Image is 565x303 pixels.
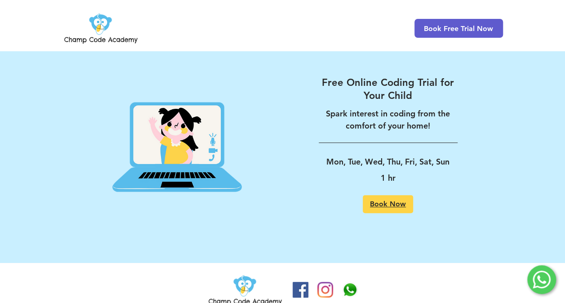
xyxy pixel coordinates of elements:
span: Book Now [370,201,406,208]
span: Book Free Trial Now [424,24,493,33]
a: Free Online Coding Trial for Your Child [319,76,458,102]
a: Book Free Trial Now [414,19,503,38]
img: Facebook [293,282,308,298]
img: Champ Code Academy Logo PNG.png [62,11,139,46]
img: Instagram [317,282,333,298]
p: 1 hr [319,170,458,186]
p: Mon, Tue, Wed, Thu, Fri, Sat, Sun [319,154,458,170]
ul: Social Bar [293,282,358,298]
img: Champ Code Academy WhatsApp [342,282,358,298]
p: Spark interest in coding from the comfort of your home! [319,107,458,132]
a: Book Now [363,195,413,213]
